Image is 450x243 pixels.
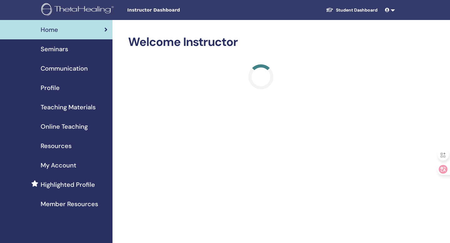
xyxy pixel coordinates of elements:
h2: Welcome Instructor [128,35,394,49]
span: Teaching Materials [41,102,96,112]
span: Communication [41,64,88,73]
span: Profile [41,83,60,92]
span: Highlighted Profile [41,180,95,189]
span: My Account [41,161,76,170]
a: Student Dashboard [321,4,382,16]
span: Member Resources [41,199,98,209]
span: Seminars [41,44,68,54]
img: logo.png [41,3,116,17]
img: graduation-cap-white.svg [326,7,333,12]
span: Resources [41,141,72,151]
span: Home [41,25,58,34]
span: Online Teaching [41,122,88,131]
span: Instructor Dashboard [127,7,221,13]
